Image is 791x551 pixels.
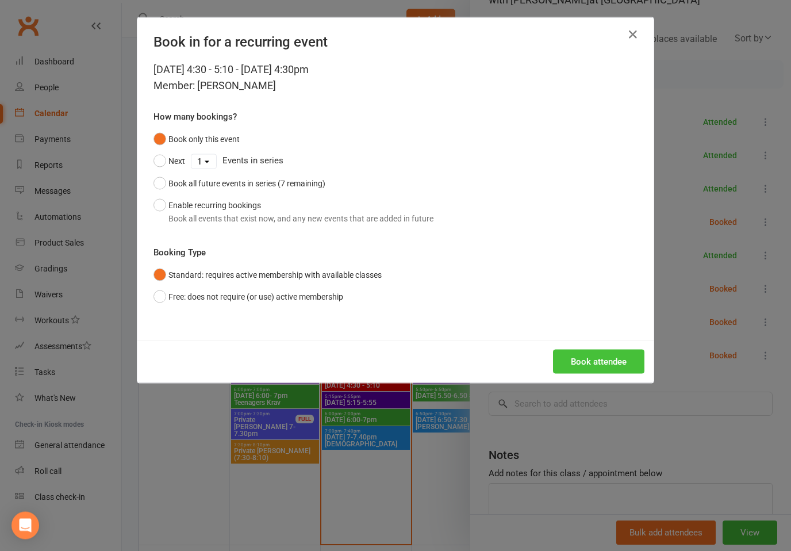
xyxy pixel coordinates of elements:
[153,194,433,229] button: Enable recurring bookingsBook all events that exist now, and any new events that are added in future
[153,128,240,150] button: Book only this event
[168,212,433,225] div: Book all events that exist now, and any new events that are added in future
[153,286,343,308] button: Free: does not require (or use) active membership
[153,62,638,94] div: [DATE] 4:30 - 5:10 - [DATE] 4:30pm Member: [PERSON_NAME]
[153,34,638,50] h4: Book in for a recurring event
[11,512,39,539] div: Open Intercom Messenger
[153,264,382,286] button: Standard: requires active membership with available classes
[153,246,206,259] label: Booking Type
[153,173,325,194] button: Book all future events in series (7 remaining)
[153,150,638,172] div: Events in series
[168,177,325,190] div: Book all future events in series (7 remaining)
[553,350,644,374] button: Book attendee
[153,150,185,172] button: Next
[153,110,237,124] label: How many bookings?
[624,25,642,44] button: Close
